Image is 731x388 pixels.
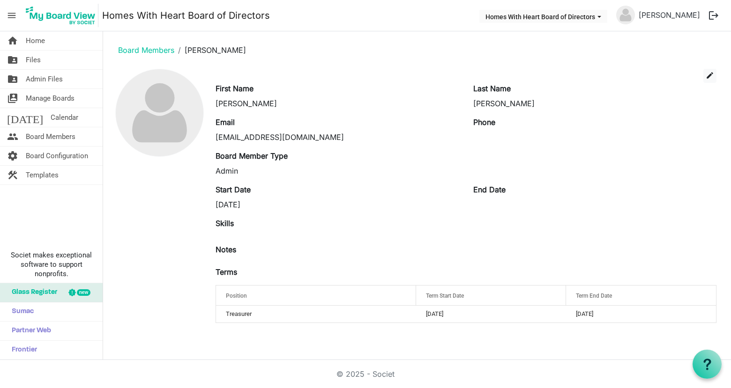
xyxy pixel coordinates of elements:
span: settings [7,146,18,165]
span: edit [706,71,714,80]
a: My Board View Logo [23,4,102,27]
div: [PERSON_NAME] [216,98,459,109]
button: edit [703,69,716,83]
button: logout [704,6,724,25]
span: Board Configuration [26,146,88,165]
span: Sumac [7,302,34,321]
div: new [77,289,90,296]
span: folder_shared [7,51,18,69]
a: Homes With Heart Board of Directors [102,6,270,25]
li: [PERSON_NAME] [174,44,246,56]
div: [DATE] [216,199,459,210]
label: Email [216,117,235,128]
div: Admin [216,165,459,176]
label: End Date [473,184,506,195]
img: My Board View Logo [23,4,98,27]
span: Calendar [51,108,78,127]
span: Manage Boards [26,89,75,108]
td: Treasurer column header Position [216,306,416,322]
td: 3/31/2026 column header Term End Date [566,306,716,322]
span: Files [26,51,41,69]
span: Frontier [7,341,37,359]
a: Board Members [118,45,174,55]
span: Admin Files [26,70,63,88]
a: [PERSON_NAME] [635,6,704,24]
span: Position [226,293,247,299]
span: Partner Web [7,322,51,340]
label: Notes [216,244,236,255]
div: [PERSON_NAME] [473,98,716,109]
label: Board Member Type [216,150,288,161]
span: Term Start Date [426,293,464,299]
button: Homes With Heart Board of Directors dropdownbutton [479,10,607,23]
span: switch_account [7,89,18,108]
span: Board Members [26,127,75,146]
span: Home [26,31,45,50]
div: [EMAIL_ADDRESS][DOMAIN_NAME] [216,132,459,143]
span: Glass Register [7,283,57,302]
span: Societ makes exceptional software to support nonprofits. [4,250,98,278]
span: Templates [26,166,59,184]
span: people [7,127,18,146]
label: Start Date [216,184,251,195]
a: © 2025 - Societ [336,369,395,379]
span: menu [3,7,21,24]
span: construction [7,166,18,184]
td: 3/13/2025 column header Term Start Date [416,306,566,322]
span: folder_shared [7,70,18,88]
img: no-profile-picture.svg [616,6,635,24]
label: Terms [216,266,237,278]
label: Phone [473,117,495,128]
span: Term End Date [576,293,612,299]
img: no-profile-picture.svg [116,69,203,156]
span: [DATE] [7,108,43,127]
label: Last Name [473,83,511,94]
label: First Name [216,83,254,94]
label: Skills [216,218,234,229]
span: home [7,31,18,50]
